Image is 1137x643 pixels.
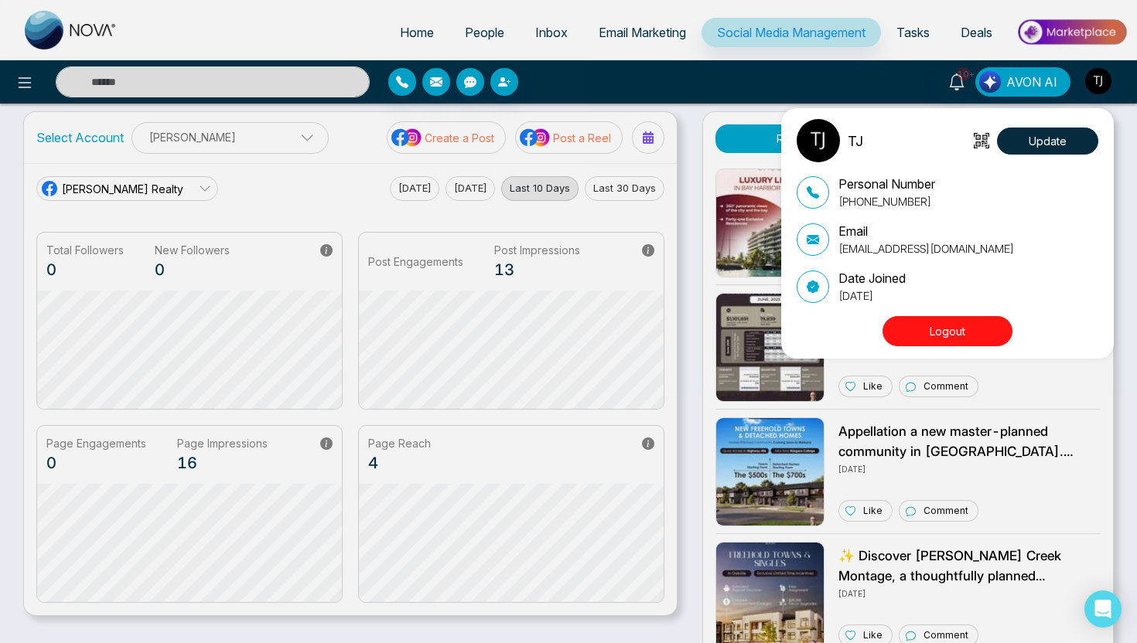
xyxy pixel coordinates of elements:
[838,175,935,193] p: Personal Number
[838,240,1014,257] p: [EMAIL_ADDRESS][DOMAIN_NAME]
[883,316,1012,346] button: Logout
[848,131,863,151] p: TJ
[997,128,1098,155] button: Update
[838,193,935,209] p: [PHONE_NUMBER]
[838,269,906,287] p: Date Joined
[838,222,1014,240] p: Email
[1084,590,1122,628] div: Open Intercom Messenger
[838,287,906,304] p: [DATE]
